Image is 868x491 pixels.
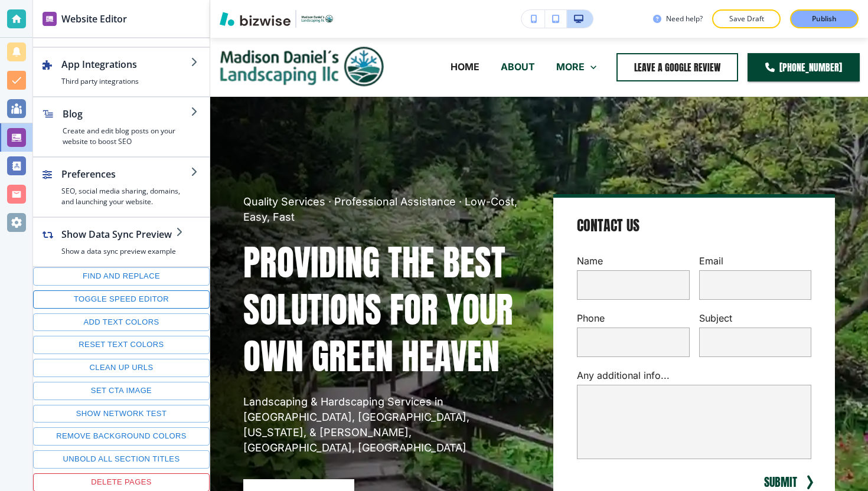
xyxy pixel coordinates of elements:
h4: Third party integrations [61,76,191,87]
button: Remove background colors [33,427,210,446]
p: HOME [451,60,479,74]
button: Unbold all section titles [33,450,210,469]
h4: Contact Us [577,217,639,235]
img: Your Logo [301,14,333,24]
a: [PHONE_NUMBER] [748,53,860,81]
h4: SEO, social media sharing, domains, and launching your website. [61,186,191,207]
button: PreferencesSEO, social media sharing, domains, and launching your website. [33,158,210,217]
button: Clean up URLs [33,359,210,377]
p: MORE [556,60,585,74]
p: Subject [699,312,812,325]
p: Email [699,254,812,268]
p: Landscaping & Hardscaping Services in [GEOGRAPHIC_DATA], [GEOGRAPHIC_DATA], [US_STATE], & [PERSON... [243,394,525,456]
button: Publish [790,9,859,28]
button: Toggle speed editor [33,290,210,309]
button: Set CTA image [33,382,210,400]
p: Publish [812,14,837,24]
h1: PROVIDING THE BEST SOLUTIONS FOR YOUR OWN GREEN HEAVEN [243,239,525,380]
button: Reset text colors [33,336,210,354]
h4: Create and edit blog posts on your website to boost SEO [63,126,191,147]
h2: Website Editor [61,12,127,26]
p: ABOUT [501,60,535,74]
a: leave a google review [616,53,738,81]
button: Show Data Sync PreviewShow a data sync preview example [33,218,195,266]
button: SUBMIT [762,473,800,491]
p: Any additional info... [577,369,811,382]
button: Find and replace [33,267,210,286]
p: Name [577,254,690,268]
p: Phone [577,312,690,325]
h3: Need help? [666,14,703,24]
p: Quality Services · Professional Assistance · Low-Cost, Easy, Fast [243,194,525,225]
img: editor icon [43,12,57,26]
img: Bizwise Logo [220,12,291,26]
h2: App Integrations [61,57,191,71]
button: App IntegrationsThird party integrations [33,48,210,96]
button: BlogCreate and edit blog posts on your website to boost SEO [33,97,210,156]
h2: Preferences [61,167,191,181]
button: Show network test [33,405,210,423]
p: Save Draft [727,14,765,24]
h2: Blog [63,107,191,121]
img: Madison Daniel's Landscaping LLC [218,42,384,91]
h4: Show a data sync preview example [61,246,176,257]
button: Add text colors [33,313,210,332]
h2: Show Data Sync Preview [61,227,176,241]
button: Save Draft [712,9,781,28]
